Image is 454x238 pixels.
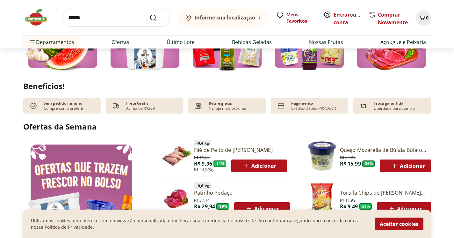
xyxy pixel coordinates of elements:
p: Compre como preferir [44,106,83,111]
span: R$ 9,49 [340,203,358,210]
a: Comprar Novamente [378,11,408,26]
a: Tortilla Chips de [PERSON_NAME] 120g [340,189,433,196]
p: Retire grátis [209,101,232,106]
span: - 21 % [359,203,372,210]
a: Filé de Peito de [PERSON_NAME] [194,146,287,153]
p: Crédito-Débito-PIX-VA/VR [291,106,336,111]
span: ~ 0,4 kg [194,140,211,146]
span: Departamentos [28,34,74,50]
span: - 19 % [216,203,229,210]
p: Troca garantida [374,101,403,106]
img: Hortifruti [23,8,55,27]
b: Informe sua localização [195,14,255,21]
p: Liberdade para comprar [374,106,417,111]
span: Adicionar [391,162,425,170]
a: Patinho Pedaço [194,189,290,196]
button: Adicionar [231,160,287,172]
span: Adicionar [242,162,276,170]
span: Meus Favoritos [286,11,316,24]
span: - 36 % [362,160,375,167]
img: truck [111,101,121,111]
p: Acima de R$399 [126,106,155,111]
a: Bebidas Geladas [232,38,272,46]
input: search [63,9,170,27]
span: R$ 9,96 [194,160,212,167]
a: Último Lote [167,38,195,46]
span: R$ 37,14 [194,197,210,203]
h2: Ofertas da Semana [23,121,431,132]
span: R$ 15,99 [340,160,361,167]
button: Adicionar [377,202,433,215]
img: payment [193,101,204,111]
span: ~ 0,6 kg [194,182,211,189]
img: Patinho Pedaço [161,183,191,214]
img: Queijo Mozarella de Búfala Búfalo Dourado 150g [307,141,337,171]
img: card [276,101,286,111]
p: Frete Grátis [126,101,148,106]
p: Sem pedido mínimo [44,101,82,106]
span: R$ 11,60 [194,154,210,160]
a: Meus Favoritos [276,11,316,24]
a: Ofertas [112,38,129,46]
img: check [28,101,39,111]
button: Informe sua localização [177,9,269,27]
span: ou [334,11,362,26]
button: Adicionar [234,202,290,215]
p: Na loja mais próxima [209,106,246,111]
span: Adicionar [245,205,279,212]
span: - 14 % [213,160,226,167]
img: Filé de Peito de Frango Resfriado [161,141,191,171]
span: Adicionar [388,205,422,212]
a: Nossas Frutas [309,38,343,46]
span: R$ 11,99 [340,197,356,203]
span: 0 [426,15,429,21]
a: Entrar [334,11,350,18]
span: R$ 24,9/Kg [194,167,213,172]
button: Submit Search [149,14,165,22]
button: Menu [28,34,36,50]
a: Açougue e Peixaria [380,38,426,46]
button: Carrinho [416,10,431,26]
h2: Benefícios! [23,82,431,91]
button: Adicionar [380,160,436,172]
img: Devolução [358,101,369,111]
img: Tortilla Chips de Milho Garytos Sequoia 120g [307,183,337,214]
button: Aceitar cookies [375,218,423,230]
p: Pagamento [291,101,313,106]
span: R$ 24,99 [340,154,356,160]
p: Utilizamos cookies para oferecer uma navegação personalizada e melhorar sua experiencia no nosso ... [31,218,367,230]
span: R$ 29,94 [194,203,215,210]
a: Queijo Mozarella de Búfala Búfalo Dourado 150g [340,146,436,153]
a: Criar conta [334,11,369,26]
